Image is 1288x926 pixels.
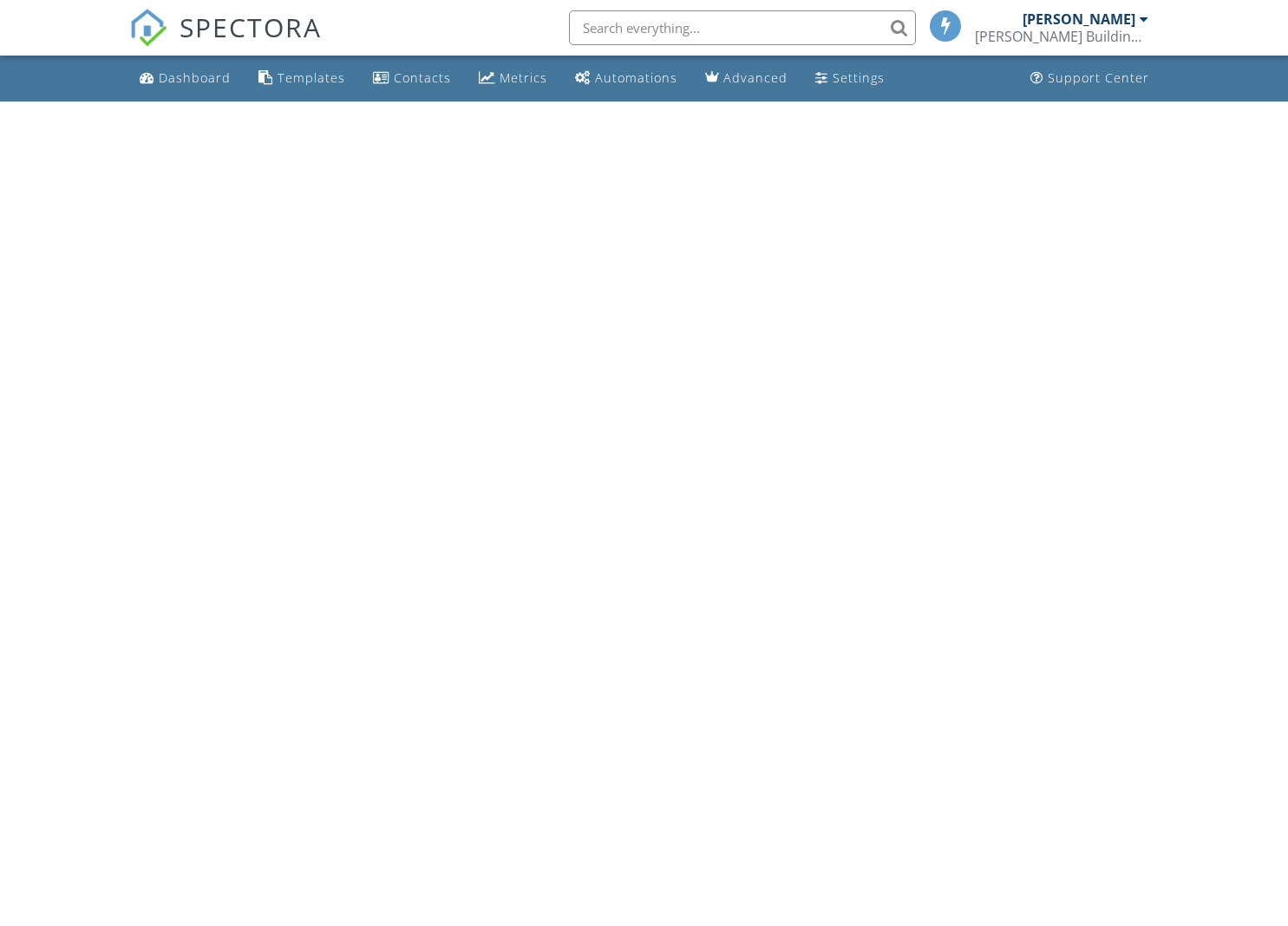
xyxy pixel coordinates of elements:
[1023,62,1156,95] a: Support Center
[569,10,916,45] input: Search everything...
[723,69,788,86] div: Advanced
[394,69,451,86] div: Contacts
[366,62,458,95] a: Contacts
[159,69,231,86] div: Dashboard
[180,9,322,45] span: SPECTORA
[808,62,892,95] a: Settings
[568,62,684,95] a: Automations (Basic)
[595,69,677,86] div: Automations
[975,28,1148,45] div: Agner Building & Solutions LLC
[278,69,345,86] div: Templates
[698,62,794,95] a: Advanced
[133,62,238,95] a: Dashboard
[252,62,352,95] a: Templates
[500,69,547,86] div: Metrics
[1048,69,1149,86] div: Support Center
[129,23,322,60] a: SPECTORA
[1023,10,1135,28] div: [PERSON_NAME]
[472,62,554,95] a: Metrics
[129,9,167,47] img: The Best Home Inspection Software - Spectora
[833,69,885,86] div: Settings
